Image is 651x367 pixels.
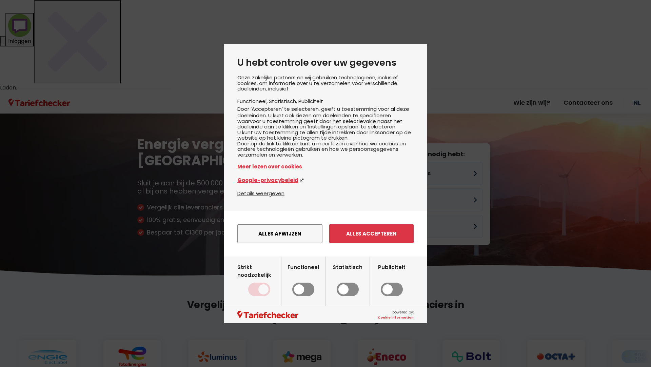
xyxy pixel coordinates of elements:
label: Functioneel [288,263,319,297]
button: Details weergeven [237,189,284,197]
button: Alles afwijzen [237,224,322,243]
li: Statistisch [269,98,298,105]
label: Statistisch [333,263,362,297]
a: Meer lezen over cookies [237,163,414,170]
div: menu [224,211,427,257]
label: Publiciteit [378,263,406,297]
h2: U hebt controle over uw gegevens [237,57,414,68]
span: powered by: [378,310,414,320]
a: Cookie Information [378,315,414,320]
li: Publiciteit [298,98,323,105]
li: Functioneel [237,98,269,105]
label: Strikt noodzakelijk [237,263,281,297]
div: Onze zakelijke partners en wij gebruiken technologieën, inclusief cookies, om informatie over u t... [237,75,414,189]
a: Google-privacybeleid [237,176,414,184]
button: Alles accepteren [329,224,414,243]
img: logo [237,311,298,319]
